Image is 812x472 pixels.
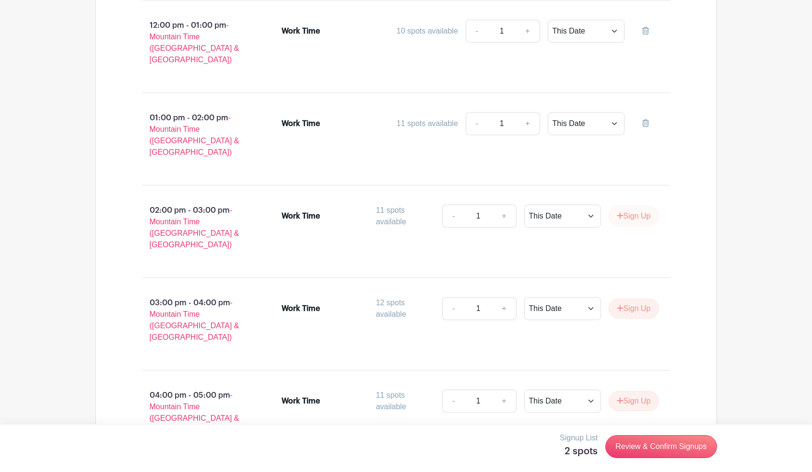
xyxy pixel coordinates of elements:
a: + [516,112,540,135]
span: - Mountain Time ([GEOGRAPHIC_DATA] & [GEOGRAPHIC_DATA]) [150,206,239,249]
a: - [466,20,488,43]
span: - Mountain Time ([GEOGRAPHIC_DATA] & [GEOGRAPHIC_DATA]) [150,21,239,64]
p: 12:00 pm - 01:00 pm [127,16,267,69]
p: 04:00 pm - 05:00 pm [127,386,267,439]
a: - [466,112,488,135]
div: 11 spots available [397,118,458,129]
div: Work Time [282,303,320,314]
p: Signup List [560,432,598,444]
a: + [492,205,516,228]
div: 10 spots available [397,25,458,37]
button: Sign Up [609,206,659,226]
div: 11 spots available [376,390,435,413]
p: 03:00 pm - 04:00 pm [127,293,267,347]
a: - [442,390,464,413]
button: Sign Up [609,391,659,411]
span: - Mountain Time ([GEOGRAPHIC_DATA] & [GEOGRAPHIC_DATA]) [150,299,239,341]
div: Work Time [282,118,320,129]
a: + [492,297,516,320]
a: - [442,297,464,320]
div: Work Time [282,25,320,37]
div: Work Time [282,395,320,407]
p: 01:00 pm - 02:00 pm [127,108,267,162]
span: - Mountain Time ([GEOGRAPHIC_DATA] & [GEOGRAPHIC_DATA]) [150,114,239,156]
button: Sign Up [609,299,659,319]
a: - [442,205,464,228]
a: + [516,20,540,43]
div: Work Time [282,210,320,222]
a: + [492,390,516,413]
p: 02:00 pm - 03:00 pm [127,201,267,254]
a: Review & Confirm Signups [605,435,717,458]
div: 11 spots available [376,205,435,228]
div: 12 spots available [376,297,435,320]
h5: 2 spots [560,446,598,457]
